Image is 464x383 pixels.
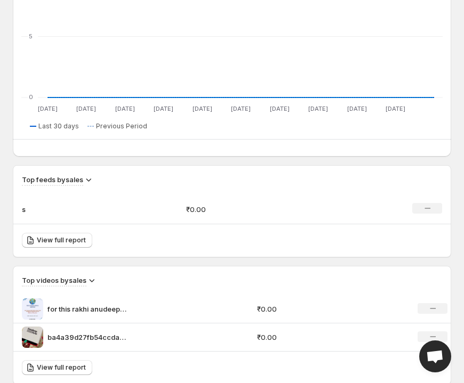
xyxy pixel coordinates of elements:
span: Last 30 days [38,122,79,131]
div: Open chat [419,340,451,372]
p: for this rakhi anudeeparts providing world wide shipping [47,304,127,314]
img: ba4a39d27fb54ccdab38e327632342e5 [22,327,43,348]
text: [DATE] [76,105,96,112]
text: 0 [29,93,33,101]
p: s [22,204,75,215]
img: for this rakhi anudeeparts providing world wide shipping [22,298,43,320]
text: [DATE] [154,105,173,112]
p: ba4a39d27fb54ccdab38e327632342e5 [47,332,127,343]
text: [DATE] [386,105,405,112]
p: ₹0.00 [186,204,333,215]
a: View full report [22,233,92,248]
text: 5 [29,32,33,40]
p: ₹0.00 [257,304,373,314]
a: View full report [22,360,92,375]
text: [DATE] [308,105,328,112]
text: [DATE] [115,105,135,112]
span: View full report [37,236,86,245]
text: [DATE] [347,105,367,112]
text: [DATE] [193,105,212,112]
text: [DATE] [270,105,290,112]
h3: Top feeds by sales [22,174,83,185]
span: View full report [37,363,86,372]
h3: Top videos by sales [22,275,86,286]
p: ₹0.00 [257,332,373,343]
text: [DATE] [38,105,58,112]
span: Previous Period [96,122,147,131]
text: [DATE] [231,105,251,112]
